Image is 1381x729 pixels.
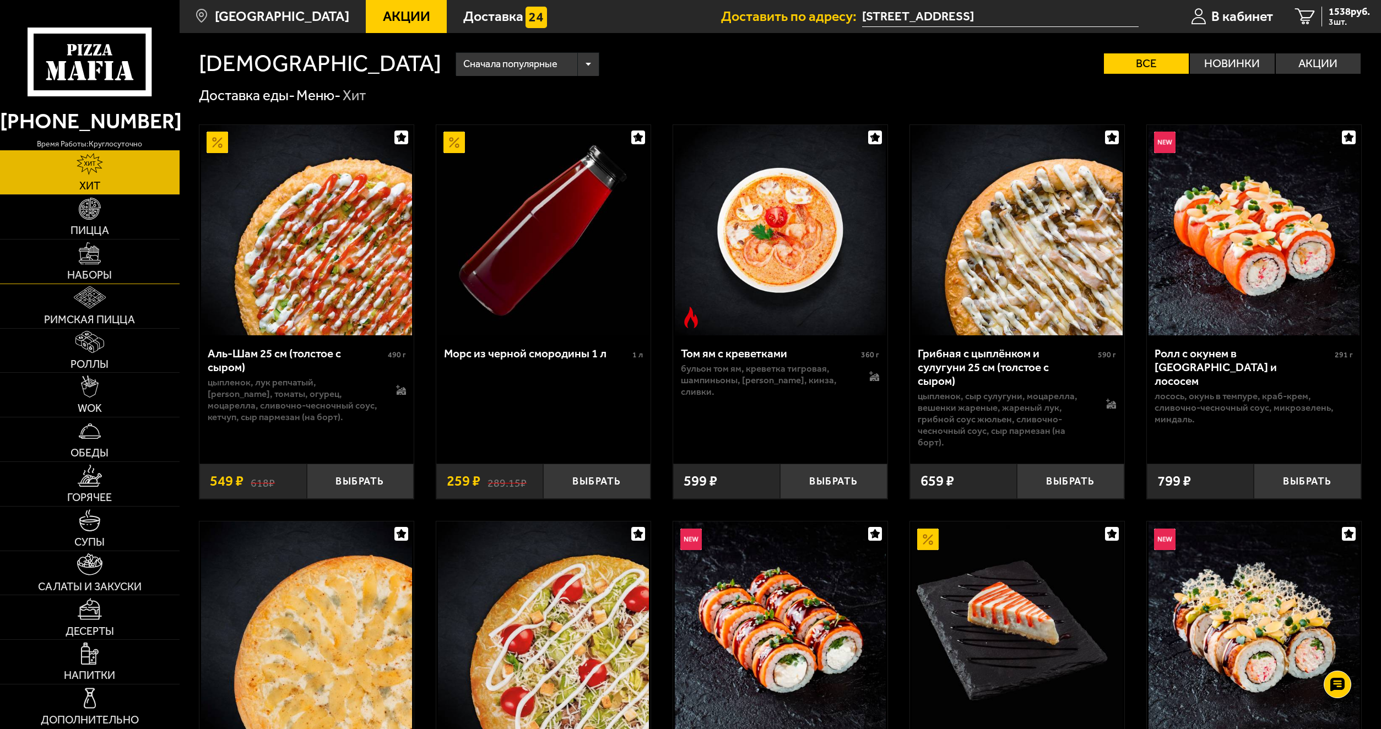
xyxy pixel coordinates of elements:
div: Морс из черной смородины 1 л [444,346,629,360]
div: Грибная с цыплёнком и сулугуни 25 см (толстое с сыром) [918,346,1095,388]
img: 15daf4d41897b9f0e9f617042186c801.svg [526,7,547,28]
span: Десерты [66,626,114,637]
span: [GEOGRAPHIC_DATA] [215,9,349,23]
a: Доставка еды- [199,87,295,104]
s: 289.15 ₽ [488,474,527,488]
img: Новинка [1154,529,1176,550]
a: Меню- [296,87,340,104]
img: Акционный [443,132,465,153]
a: НовинкаРолл с окунем в темпуре и лососем [1147,125,1361,336]
button: Выбрать [1254,464,1361,499]
a: АкционныйМорс из черной смородины 1 л [436,125,651,336]
span: 3 шт. [1329,18,1370,26]
span: 291 г [1335,350,1353,360]
span: Супы [74,537,105,548]
img: Том ям с креветками [675,125,886,336]
img: Акционный [207,132,228,153]
span: 259 ₽ [447,474,480,488]
span: 659 ₽ [920,474,954,488]
span: 799 ₽ [1157,474,1191,488]
img: Морс из черной смородины 1 л [438,125,649,336]
label: Акции [1276,53,1361,74]
p: лосось, окунь в темпуре, краб-крем, сливочно-чесночный соус, микрозелень, миндаль. [1155,390,1353,425]
span: Наборы [67,270,112,281]
img: Острое блюдо [680,307,702,328]
img: Новинка [1154,132,1176,153]
span: Доставить по адресу: [721,9,862,23]
span: 1538 руб. [1329,7,1370,17]
img: Новинка [680,529,702,550]
a: Острое блюдоТом ям с креветками [673,125,887,336]
span: 590 г [1098,350,1116,360]
button: Выбрать [1017,464,1124,499]
div: Том ям с креветками [681,346,858,360]
img: Грибная с цыплёнком и сулугуни 25 см (толстое с сыром) [912,125,1123,336]
span: Хит [79,181,100,192]
span: Роллы [71,359,109,370]
span: Обеды [71,448,109,459]
div: Ролл с окунем в [GEOGRAPHIC_DATA] и лососем [1155,346,1332,388]
button: Выбрать [307,464,414,499]
img: Ролл с окунем в темпуре и лососем [1149,125,1360,336]
span: Доставка [463,9,523,23]
span: 549 ₽ [210,474,243,488]
img: Аль-Шам 25 см (толстое с сыром) [201,125,412,336]
button: Выбрать [780,464,887,499]
span: Римская пицца [44,314,135,325]
span: WOK [78,403,102,414]
span: 1 л [632,350,643,360]
input: Ваш адрес доставки [862,7,1138,27]
span: Пицца [71,225,109,236]
label: Все [1104,53,1189,74]
span: 360 г [861,350,879,360]
p: цыпленок, сыр сулугуни, моцарелла, вешенки жареные, жареный лук, грибной соус Жюльен, сливочно-че... [918,390,1092,448]
span: 599 ₽ [684,474,717,488]
label: Новинки [1190,53,1275,74]
a: АкционныйАль-Шам 25 см (толстое с сыром) [199,125,414,336]
img: Акционный [917,529,939,550]
span: Сначала популярные [463,51,557,78]
a: Грибная с цыплёнком и сулугуни 25 см (толстое с сыром) [910,125,1124,336]
div: Аль-Шам 25 см (толстое с сыром) [208,346,385,374]
span: Акции [383,9,430,23]
div: Хит [343,86,366,105]
span: Салаты и закуски [38,581,142,592]
span: Напитки [64,670,115,681]
span: Горячее [67,492,112,503]
span: 490 г [388,350,406,360]
s: 618 ₽ [251,474,275,488]
span: Санкт-Петербург, Софийская улица, 30к1 [862,7,1138,27]
button: Выбрать [543,464,650,499]
h1: [DEMOGRAPHIC_DATA] [199,52,441,75]
p: цыпленок, лук репчатый, [PERSON_NAME], томаты, огурец, моцарелла, сливочно-чесночный соус, кетчуп... [208,377,382,423]
span: Дополнительно [41,715,139,726]
p: бульон том ям, креветка тигровая, шампиньоны, [PERSON_NAME], кинза, сливки. [681,363,855,398]
span: В кабинет [1211,9,1273,23]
